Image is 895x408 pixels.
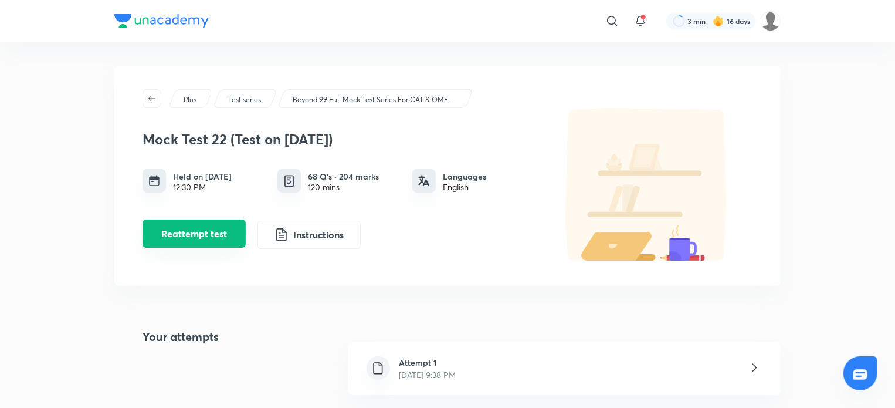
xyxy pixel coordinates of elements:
[114,14,209,28] img: Company Logo
[761,11,781,31] img: Aparna Dubey
[399,369,456,381] p: [DATE] 9:38 PM
[291,95,459,105] a: Beyond 99 Full Mock Test Series For CAT & OMETs 2025
[173,183,232,192] div: 12:30 PM
[399,356,456,369] h6: Attempt 1
[143,220,246,248] button: Reattempt test
[274,228,289,242] img: instruction
[184,95,196,105] p: Plus
[443,170,486,183] h6: Languages
[148,175,160,187] img: timing
[182,95,199,105] a: Plus
[282,174,297,188] img: quiz info
[541,108,752,261] img: default
[173,170,232,183] h6: Held on [DATE]
[371,361,385,376] img: file
[443,183,486,192] div: English
[293,95,457,105] p: Beyond 99 Full Mock Test Series For CAT & OMETs 2025
[713,15,724,27] img: streak
[257,221,361,249] button: Instructions
[308,183,379,192] div: 120 mins
[143,131,535,148] h3: Mock Test 22 (Test on [DATE])
[308,170,379,183] h6: 68 Q’s · 204 marks
[226,95,263,105] a: Test series
[418,175,430,187] img: languages
[228,95,261,105] p: Test series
